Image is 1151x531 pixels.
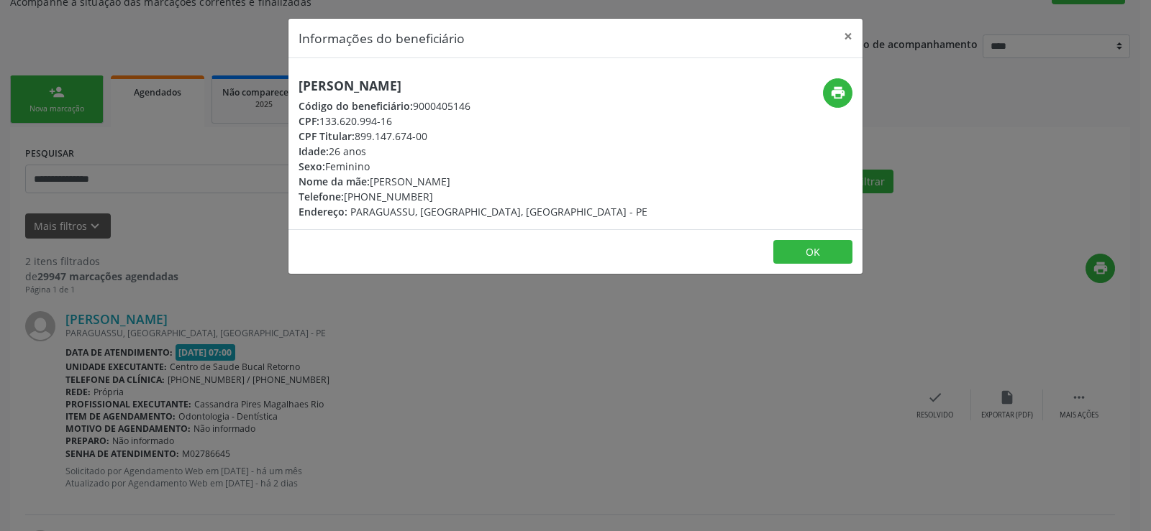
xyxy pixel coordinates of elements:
[299,29,465,47] h5: Informações do beneficiário
[299,129,647,144] div: 899.147.674-00
[299,190,344,203] span: Telefone:
[299,205,347,218] span: Endereço:
[299,114,647,129] div: 133.620.994-16
[830,85,846,101] i: print
[299,160,325,173] span: Sexo:
[299,144,329,158] span: Idade:
[823,78,852,108] button: print
[299,78,647,93] h5: [PERSON_NAME]
[299,98,647,114] div: 9000405146
[773,240,852,264] button: OK
[299,129,355,143] span: CPF Titular:
[299,189,647,204] div: [PHONE_NUMBER]
[299,159,647,174] div: Feminino
[299,114,319,128] span: CPF:
[299,175,370,188] span: Nome da mãe:
[299,99,413,113] span: Código do beneficiário:
[299,144,647,159] div: 26 anos
[834,19,863,54] button: Close
[299,174,647,189] div: [PERSON_NAME]
[350,205,647,218] span: PARAGUASSU, [GEOGRAPHIC_DATA], [GEOGRAPHIC_DATA] - PE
